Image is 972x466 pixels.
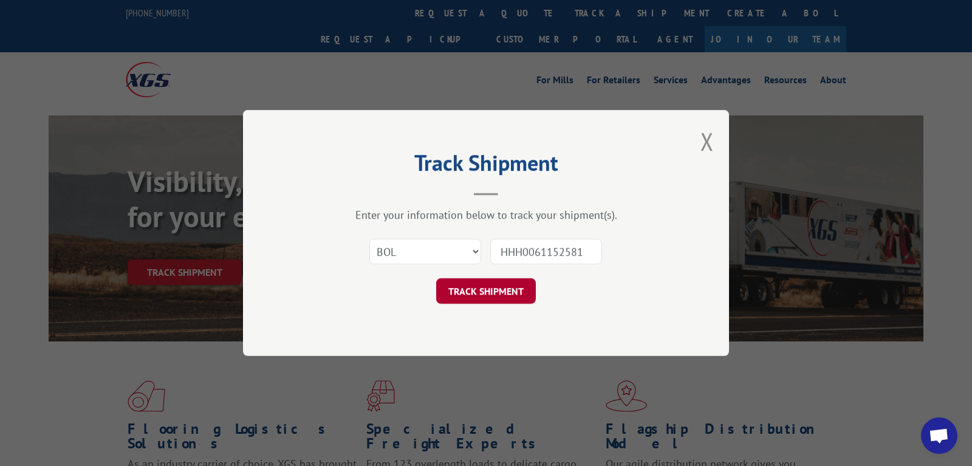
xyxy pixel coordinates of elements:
[304,154,668,177] h2: Track Shipment
[304,208,668,222] div: Enter your information below to track your shipment(s).
[921,417,957,454] div: Open chat
[490,239,602,264] input: Number(s)
[700,125,714,157] button: Close modal
[436,278,536,304] button: TRACK SHIPMENT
